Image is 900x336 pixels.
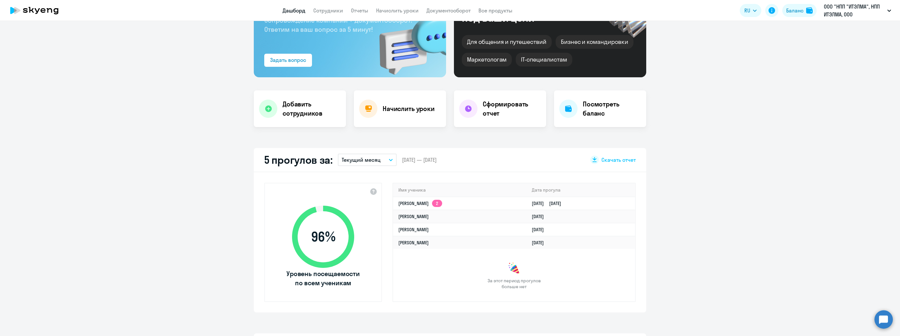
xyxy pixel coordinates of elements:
[824,3,885,18] p: ООО "НПП "ИТЭЛМА", НПП ИТЭЛМА, ООО
[270,56,306,64] div: Задать вопрос
[744,7,750,14] span: RU
[398,214,429,219] a: [PERSON_NAME]
[264,153,333,166] h2: 5 прогулов за:
[516,53,572,66] div: IT-специалистам
[383,104,435,113] h4: Начислить уроки
[370,4,446,77] img: bg-img
[286,269,361,288] span: Уровень посещаемости по всем ученикам
[376,7,419,14] a: Начислить уроки
[532,227,549,233] a: [DATE]
[527,183,635,197] th: Дата прогула
[393,183,527,197] th: Имя ученика
[398,227,429,233] a: [PERSON_NAME]
[532,214,549,219] a: [DATE]
[286,229,361,245] span: 96 %
[432,200,442,207] app-skyeng-badge: 2
[283,7,305,14] a: Дашборд
[508,262,521,275] img: congrats
[556,35,633,49] div: Бизнес и командировки
[782,4,817,17] button: Балансbalance
[487,278,542,289] span: За этот период прогулов больше нет
[462,53,512,66] div: Маркетологам
[402,156,437,163] span: [DATE] — [DATE]
[351,7,368,14] a: Отчеты
[583,100,641,118] h4: Посмотреть баланс
[532,240,549,246] a: [DATE]
[786,7,804,14] div: Баланс
[462,1,574,23] div: Курсы английского под ваши цели
[806,7,813,14] img: balance
[532,200,566,206] a: [DATE][DATE]
[338,154,397,166] button: Текущий месяц
[264,54,312,67] button: Задать вопрос
[398,200,442,206] a: [PERSON_NAME]2
[740,4,761,17] button: RU
[601,156,636,163] span: Скачать отчет
[462,35,552,49] div: Для общения и путешествий
[483,100,541,118] h4: Сформировать отчет
[283,100,341,118] h4: Добавить сотрудников
[342,156,381,164] p: Текущий месяц
[821,3,894,18] button: ООО "НПП "ИТЭЛМА", НПП ИТЭЛМА, ООО
[398,240,429,246] a: [PERSON_NAME]
[313,7,343,14] a: Сотрудники
[426,7,471,14] a: Документооборот
[478,7,512,14] a: Все продукты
